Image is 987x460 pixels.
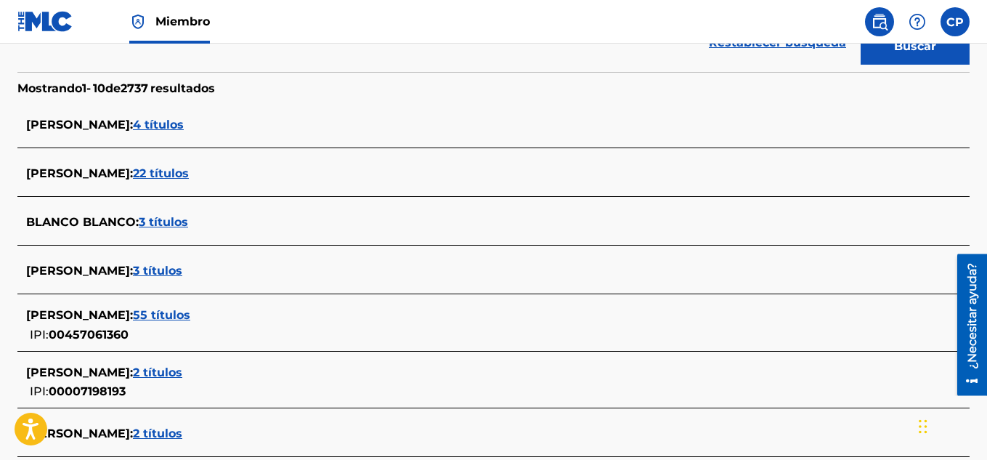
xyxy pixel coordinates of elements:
[30,384,49,398] font: IPI:
[130,166,133,180] font: :
[133,308,190,322] font: 55 títulos
[155,15,210,28] font: Miembro
[865,7,894,36] a: Búsqueda pública
[49,328,129,342] font: 00457061360
[93,81,105,95] font: 10
[86,81,91,95] font: -
[903,7,932,36] div: Ayuda
[894,39,936,53] font: Buscar
[909,13,926,31] img: ayuda
[136,215,139,229] font: :
[82,81,86,95] font: 1
[26,308,130,322] font: [PERSON_NAME]
[133,427,182,440] font: 2 títulos
[946,254,987,396] iframe: Centro de recursos
[26,118,130,132] font: [PERSON_NAME]
[121,81,148,95] font: 2737
[133,366,182,379] font: 2 títulos
[871,13,888,31] img: buscar
[861,28,970,65] button: Buscar
[133,118,184,132] font: 4 títulos
[17,11,73,32] img: Logotipo del MLC
[941,7,970,36] div: Menú de usuario
[105,81,121,95] font: de
[133,166,189,180] font: 22 títulos
[19,9,33,115] font: ¿Necesitar ayuda?
[150,81,215,95] font: resultados
[26,166,130,180] font: [PERSON_NAME]
[49,384,126,398] font: 00007198193
[130,366,133,379] font: :
[130,118,133,132] font: :
[139,215,188,229] font: 3 títulos
[26,366,130,379] font: [PERSON_NAME]
[914,390,987,460] iframe: Widget de chat
[30,328,49,342] font: IPI:
[129,13,147,31] img: Titular de los derechos superior
[130,264,133,278] font: :
[133,264,182,278] font: 3 títulos
[26,215,136,229] font: BLANCO BLANCO
[26,427,130,440] font: [PERSON_NAME]
[17,81,82,95] font: Mostrando
[130,427,133,440] font: :
[919,405,927,448] div: Arrastrar
[130,308,133,322] font: :
[26,264,130,278] font: [PERSON_NAME]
